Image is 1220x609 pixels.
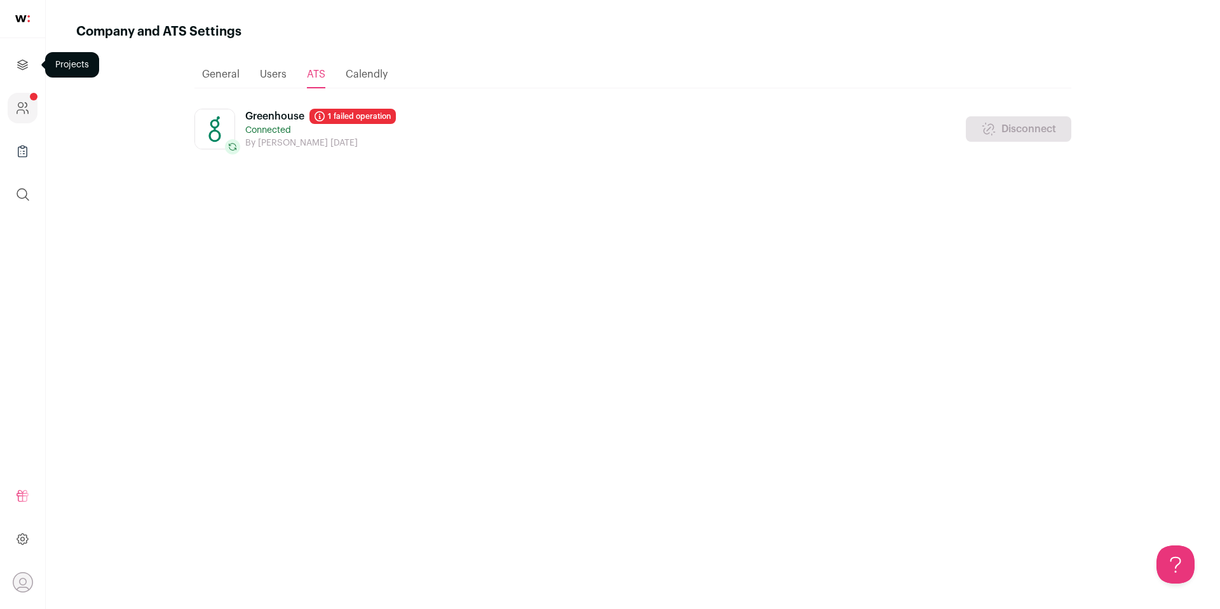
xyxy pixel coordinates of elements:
[8,93,37,123] a: Company and ATS Settings
[307,69,325,79] span: ATS
[76,23,241,41] h1: Company and ATS Settings
[346,69,388,79] span: Calendly
[245,109,396,124] div: Greenhouse
[245,124,396,137] p: Connected
[8,50,37,80] a: Projects
[15,15,30,22] img: wellfound-shorthand-0d5821cbd27db2630d0214b213865d53afaa358527fdda9d0ea32b1df1b89c2c.svg
[245,137,396,149] p: By [PERSON_NAME] [DATE]
[45,52,99,78] div: Projects
[202,69,240,79] span: General
[309,109,396,124] a: 1 failed operation
[8,136,37,167] a: Company Lists
[1156,545,1195,584] iframe: Help Scout Beacon - Open
[13,572,33,592] button: Open dropdown
[260,62,287,87] a: Users
[346,62,388,87] a: Calendly
[260,69,287,79] span: Users
[195,109,234,149] img: Greenhouse_Square_Logo.jpg
[202,62,240,87] a: General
